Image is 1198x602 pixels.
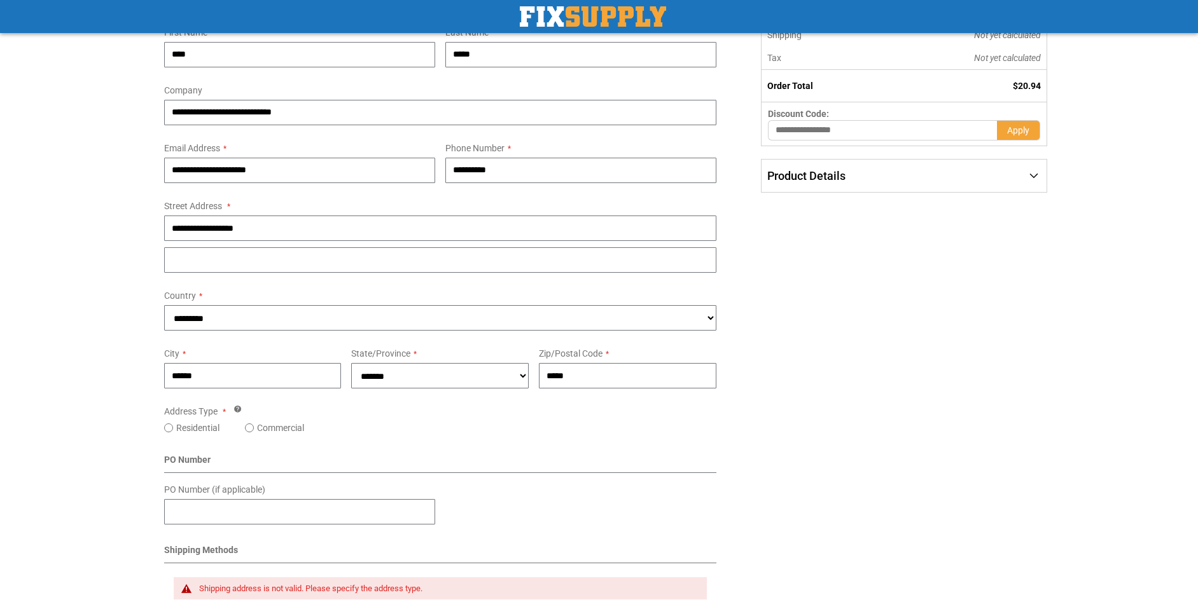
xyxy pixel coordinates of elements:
span: Shipping [767,30,802,40]
span: Street Address [164,201,222,211]
th: Tax [762,46,888,70]
span: Product Details [767,169,846,182]
span: $20.94 [1013,81,1041,91]
div: Shipping address is not valid. Please specify the address type. [199,584,695,594]
a: store logo [520,6,666,27]
span: Last Name [445,27,489,38]
span: First Name [164,27,207,38]
span: Zip/Postal Code [539,348,602,359]
span: PO Number (if applicable) [164,484,265,495]
span: Discount Code: [768,109,829,119]
span: Email Address [164,143,220,153]
span: Apply [1007,125,1029,135]
span: Not yet calculated [974,53,1041,63]
span: Country [164,291,196,301]
span: Address Type [164,406,218,416]
div: Shipping Methods [164,544,717,563]
span: State/Province [351,348,410,359]
label: Commercial [257,421,304,434]
span: Company [164,85,202,95]
strong: Order Total [767,81,813,91]
label: Residential [176,421,219,434]
div: PO Number [164,453,717,473]
img: Fix Industrial Supply [520,6,666,27]
span: City [164,348,179,359]
span: Phone Number [445,143,505,153]
span: Not yet calculated [974,30,1041,40]
button: Apply [997,120,1040,140]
